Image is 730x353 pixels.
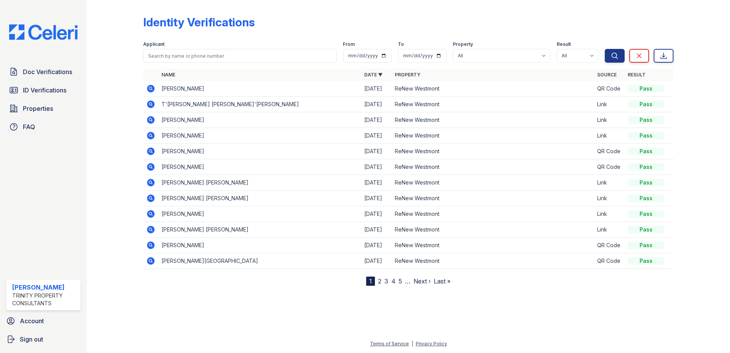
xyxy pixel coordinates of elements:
[416,341,447,347] a: Privacy Policy
[6,119,81,134] a: FAQ
[392,81,594,97] td: ReNew Westmont
[453,41,473,47] label: Property
[594,112,625,128] td: Link
[594,128,625,144] td: Link
[384,277,388,285] a: 3
[361,112,392,128] td: [DATE]
[158,238,361,253] td: [PERSON_NAME]
[23,67,72,76] span: Doc Verifications
[628,147,664,155] div: Pass
[594,159,625,175] td: QR Code
[361,253,392,269] td: [DATE]
[392,191,594,206] td: ReNew Westmont
[158,97,361,112] td: T'[PERSON_NAME] [PERSON_NAME]'[PERSON_NAME]
[392,159,594,175] td: ReNew Westmont
[392,97,594,112] td: ReNew Westmont
[158,253,361,269] td: [PERSON_NAME][GEOGRAPHIC_DATA]
[361,128,392,144] td: [DATE]
[628,163,664,171] div: Pass
[361,81,392,97] td: [DATE]
[594,97,625,112] td: Link
[6,64,81,79] a: Doc Verifications
[628,72,646,78] a: Result
[597,72,617,78] a: Source
[361,144,392,159] td: [DATE]
[378,277,381,285] a: 2
[594,206,625,222] td: Link
[392,175,594,191] td: ReNew Westmont
[343,41,355,47] label: From
[395,72,420,78] a: Property
[6,83,81,98] a: ID Verifications
[628,257,664,265] div: Pass
[361,191,392,206] td: [DATE]
[158,81,361,97] td: [PERSON_NAME]
[628,241,664,249] div: Pass
[434,277,451,285] a: Last »
[392,144,594,159] td: ReNew Westmont
[366,277,375,286] div: 1
[392,222,594,238] td: ReNew Westmont
[370,341,409,347] a: Terms of Service
[412,341,413,347] div: |
[628,194,664,202] div: Pass
[628,210,664,218] div: Pass
[398,41,404,47] label: To
[364,72,383,78] a: Date ▼
[23,122,35,131] span: FAQ
[143,15,255,29] div: Identity Verifications
[158,206,361,222] td: [PERSON_NAME]
[594,238,625,253] td: QR Code
[158,128,361,144] td: [PERSON_NAME]
[361,159,392,175] td: [DATE]
[6,101,81,116] a: Properties
[20,335,43,344] span: Sign out
[594,81,625,97] td: QR Code
[557,41,571,47] label: Result
[158,222,361,238] td: [PERSON_NAME] [PERSON_NAME]
[12,292,78,307] div: Trinity Property Consultants
[361,175,392,191] td: [DATE]
[628,85,664,92] div: Pass
[392,238,594,253] td: ReNew Westmont
[594,191,625,206] td: Link
[158,144,361,159] td: [PERSON_NAME]
[392,112,594,128] td: ReNew Westmont
[392,206,594,222] td: ReNew Westmont
[158,159,361,175] td: [PERSON_NAME]
[413,277,431,285] a: Next ›
[361,97,392,112] td: [DATE]
[361,222,392,238] td: [DATE]
[3,24,84,40] img: CE_Logo_Blue-a8612792a0a2168367f1c8372b55b34899dd931a85d93a1a3d3e32e68fde9ad4.png
[392,128,594,144] td: ReNew Westmont
[3,313,84,329] a: Account
[392,253,594,269] td: ReNew Westmont
[594,175,625,191] td: Link
[23,86,66,95] span: ID Verifications
[143,49,337,63] input: Search by name or phone number
[162,72,175,78] a: Name
[594,253,625,269] td: QR Code
[158,175,361,191] td: [PERSON_NAME] [PERSON_NAME]
[158,191,361,206] td: [PERSON_NAME] [PERSON_NAME]
[399,277,402,285] a: 5
[594,222,625,238] td: Link
[3,332,84,347] a: Sign out
[12,283,78,292] div: [PERSON_NAME]
[361,206,392,222] td: [DATE]
[628,132,664,139] div: Pass
[594,144,625,159] td: QR Code
[158,112,361,128] td: [PERSON_NAME]
[391,277,396,285] a: 4
[628,100,664,108] div: Pass
[23,104,53,113] span: Properties
[20,316,44,325] span: Account
[628,116,664,124] div: Pass
[405,277,410,286] span: …
[361,238,392,253] td: [DATE]
[628,179,664,186] div: Pass
[143,41,165,47] label: Applicant
[628,226,664,233] div: Pass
